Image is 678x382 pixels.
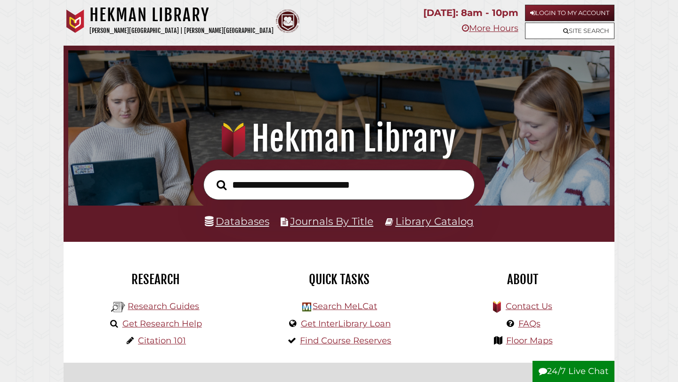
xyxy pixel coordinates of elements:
[111,300,125,314] img: Hekman Library Logo
[462,23,518,33] a: More Hours
[128,301,199,311] a: Research Guides
[217,179,226,190] i: Search
[89,5,274,25] h1: Hekman Library
[395,215,474,227] a: Library Catalog
[89,25,274,36] p: [PERSON_NAME][GEOGRAPHIC_DATA] | [PERSON_NAME][GEOGRAPHIC_DATA]
[122,318,202,329] a: Get Research Help
[138,335,186,346] a: Citation 101
[302,302,311,311] img: Hekman Library Logo
[212,177,231,193] button: Search
[71,271,240,287] h2: Research
[79,118,600,159] h1: Hekman Library
[290,215,373,227] a: Journals By Title
[64,9,87,33] img: Calvin University
[506,335,553,346] a: Floor Maps
[518,318,541,329] a: FAQs
[525,5,614,21] a: Login to My Account
[506,301,552,311] a: Contact Us
[301,318,391,329] a: Get InterLibrary Loan
[438,271,607,287] h2: About
[254,271,424,287] h2: Quick Tasks
[313,301,377,311] a: Search MeLCat
[205,215,269,227] a: Databases
[423,5,518,21] p: [DATE]: 8am - 10pm
[300,335,391,346] a: Find Course Reserves
[525,23,614,39] a: Site Search
[276,9,299,33] img: Calvin Theological Seminary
